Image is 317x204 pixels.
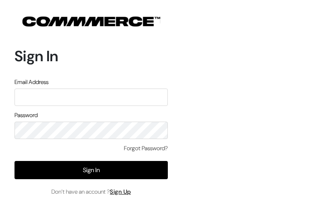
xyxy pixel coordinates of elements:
[110,188,131,195] a: Sign Up
[124,144,168,153] a: Forgot Password?
[15,47,168,65] h1: Sign In
[15,78,48,86] label: Email Address
[22,17,160,26] img: COMMMERCE
[51,187,131,196] span: Don’t have an account ?
[15,111,38,120] label: Password
[15,161,168,179] button: Sign In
